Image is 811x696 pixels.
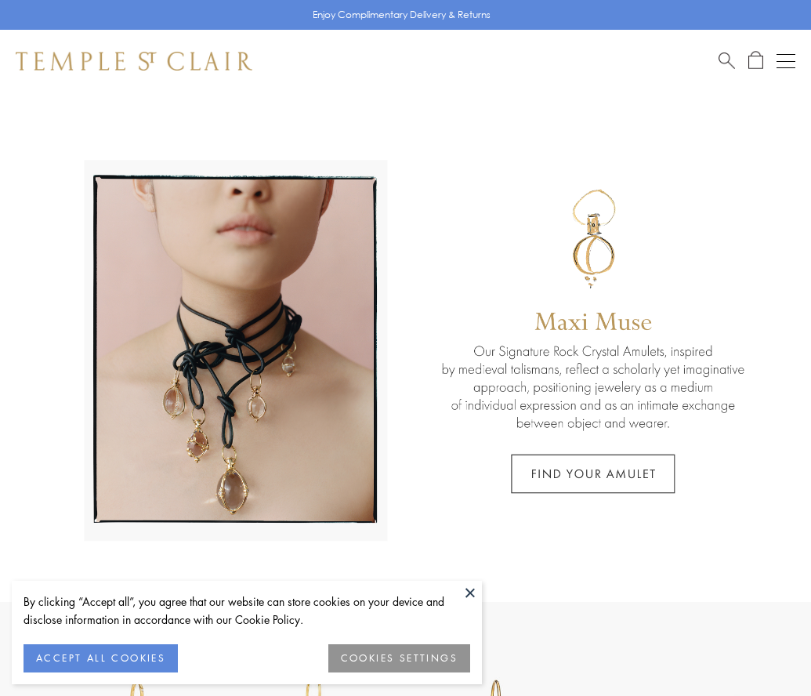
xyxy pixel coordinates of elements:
button: COOKIES SETTINGS [328,644,470,672]
div: By clicking “Accept all”, you agree that our website can store cookies on your device and disclos... [24,593,470,629]
img: Temple St. Clair [16,52,252,71]
p: Enjoy Complimentary Delivery & Returns [313,7,491,23]
a: Open Shopping Bag [748,51,763,71]
a: Search [719,51,735,71]
button: Open navigation [777,52,795,71]
button: ACCEPT ALL COOKIES [24,644,178,672]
